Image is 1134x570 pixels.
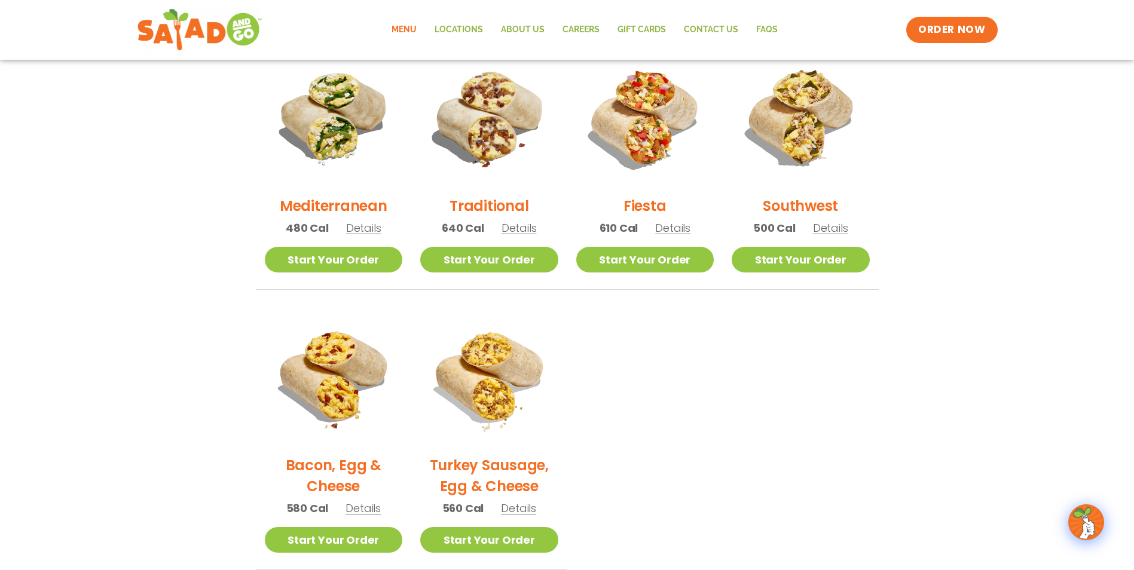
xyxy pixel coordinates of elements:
[286,500,329,516] span: 580 Cal
[426,16,492,44] a: Locations
[442,220,484,236] span: 640 Cal
[554,16,609,44] a: Careers
[918,23,985,37] span: ORDER NOW
[906,17,997,43] a: ORDER NOW
[747,16,787,44] a: FAQs
[346,501,381,516] span: Details
[623,195,667,216] h2: Fiesta
[609,16,675,44] a: GIFT CARDS
[420,455,558,497] h2: Turkey Sausage, Egg & Cheese
[675,16,747,44] a: Contact Us
[420,247,558,272] a: Start Your Order
[280,195,387,216] h2: Mediterranean
[346,220,381,235] span: Details
[753,220,796,236] span: 500 Cal
[763,195,838,216] h2: Southwest
[265,308,403,446] img: Product photo for Bacon, Egg & Cheese
[1069,505,1103,539] img: wpChatIcon
[442,500,484,516] span: 560 Cal
[502,220,537,235] span: Details
[501,501,536,516] span: Details
[420,527,558,553] a: Start Your Order
[265,527,403,553] a: Start Your Order
[492,16,554,44] a: About Us
[383,16,426,44] a: Menu
[420,48,558,186] img: Product photo for Traditional
[813,220,848,235] span: Details
[600,220,638,236] span: 610 Cal
[576,247,714,272] a: Start Your Order
[265,455,403,497] h2: Bacon, Egg & Cheese
[265,247,403,272] a: Start Your Order
[732,48,870,186] img: Product photo for Southwest
[383,16,787,44] nav: Menu
[576,48,714,186] img: Product photo for Fiesta
[732,247,870,272] a: Start Your Order
[286,220,329,236] span: 480 Cal
[655,220,690,235] span: Details
[265,48,403,186] img: Product photo for Mediterranean Breakfast Burrito
[450,195,528,216] h2: Traditional
[137,6,263,54] img: new-SAG-logo-768×292
[420,308,558,446] img: Product photo for Turkey Sausage, Egg & Cheese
